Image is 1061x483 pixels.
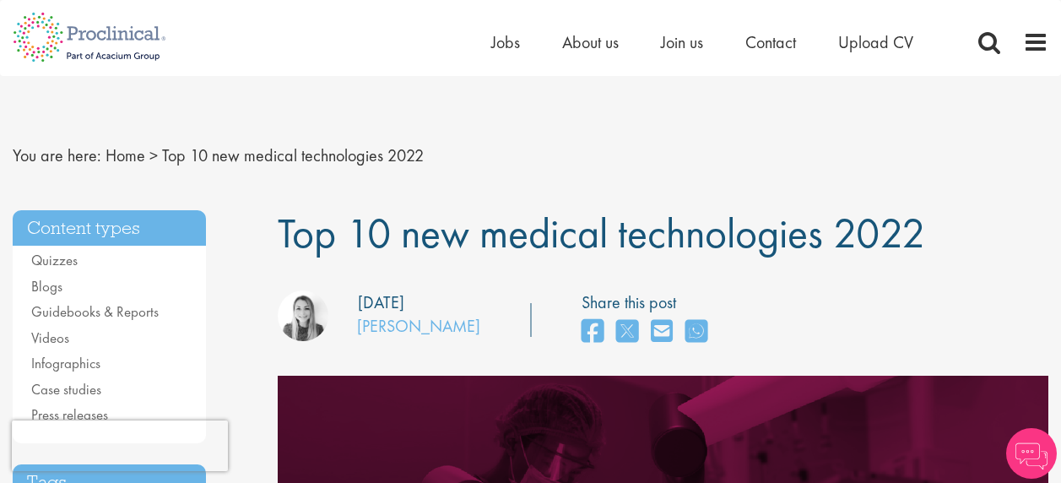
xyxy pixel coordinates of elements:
span: Top 10 new medical technologies 2022 [162,144,424,166]
a: Quizzes [31,251,78,269]
label: Share this post [582,290,716,315]
a: Blogs [31,277,62,296]
a: share on email [651,314,673,350]
a: Guidebooks & Reports [31,302,159,321]
span: Top 10 new medical technologies 2022 [278,206,925,260]
h3: Content types [13,210,206,247]
a: About us [562,31,619,53]
a: Press releases [31,405,108,424]
img: Hannah Burke [278,290,328,341]
a: Contact [745,31,796,53]
iframe: reCAPTCHA [12,421,228,471]
div: [DATE] [358,290,404,315]
a: share on whats app [685,314,707,350]
a: [PERSON_NAME] [357,315,480,337]
a: share on twitter [616,314,638,350]
a: share on facebook [582,314,604,350]
a: Infographics [31,354,100,372]
a: Videos [31,328,69,347]
a: Jobs [491,31,520,53]
span: You are here: [13,144,101,166]
img: Chatbot [1006,428,1057,479]
a: Upload CV [838,31,913,53]
a: breadcrumb link [106,144,145,166]
a: Join us [661,31,703,53]
span: > [149,144,158,166]
a: Case studies [31,380,101,399]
